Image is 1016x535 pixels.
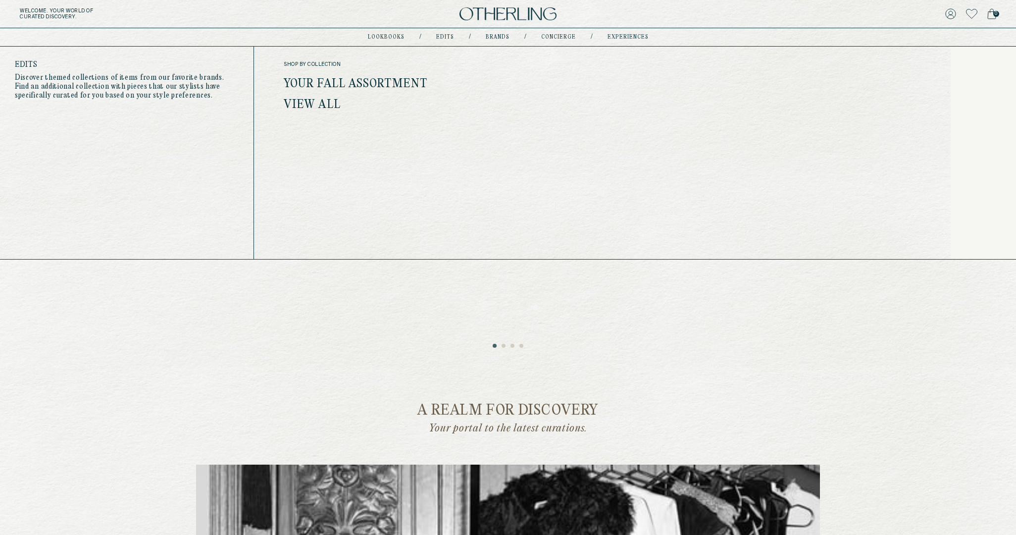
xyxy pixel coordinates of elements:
[993,11,999,17] span: 0
[419,33,421,41] div: /
[541,35,576,40] a: concierge
[459,7,557,21] img: logo
[493,344,498,349] button: 1
[987,7,996,21] a: 0
[436,35,454,40] a: Edits
[524,33,526,41] div: /
[20,8,313,20] h5: Welcome . Your world of curated discovery.
[377,422,639,435] p: Your portal to the latest curations.
[15,73,239,100] p: Discover themed collections of items from our favorite brands. Find an additional collection with...
[591,33,593,41] div: /
[608,35,649,40] a: experiences
[510,344,515,349] button: 3
[502,344,507,349] button: 2
[284,61,523,67] span: shop by collection
[486,35,509,40] a: Brands
[15,61,239,68] h4: Edits
[368,35,405,40] a: lookbooks
[519,344,524,349] button: 4
[284,78,427,91] a: Your Fall Assortment
[284,99,341,111] a: View all
[204,403,812,419] h2: a realm for discovery
[469,33,471,41] div: /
